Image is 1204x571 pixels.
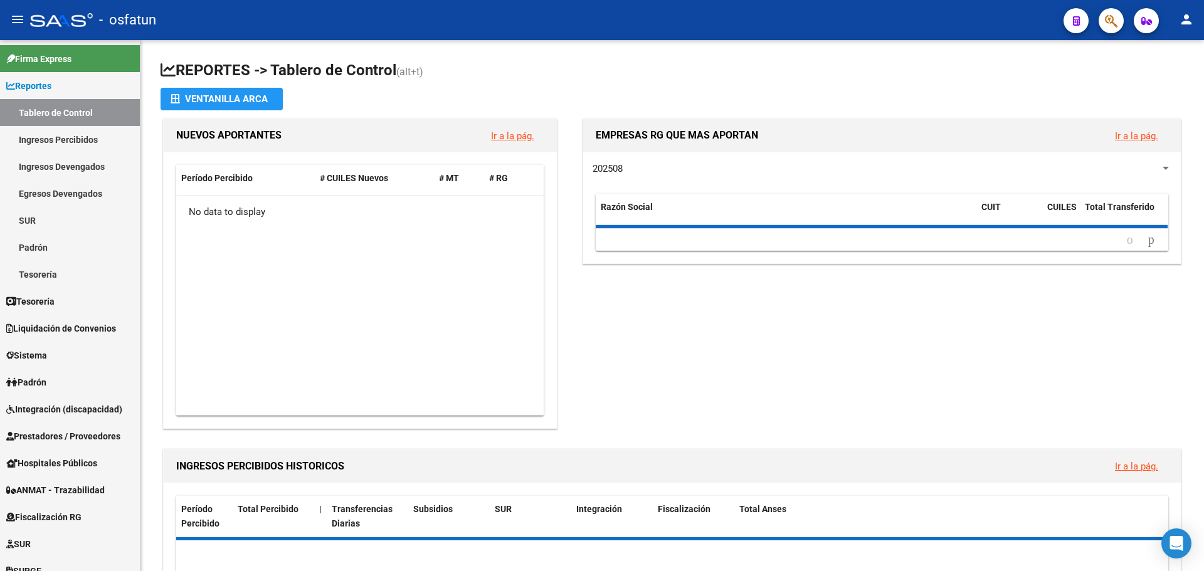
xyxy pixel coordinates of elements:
datatable-header-cell: # RG [484,165,534,192]
span: Prestadores / Proveedores [6,429,120,443]
span: 202508 [593,163,623,174]
span: Transferencias Diarias [332,504,393,528]
span: # MT [439,173,459,183]
button: Ir a la pág. [1105,124,1168,147]
span: Subsidios [413,504,453,514]
span: Sistema [6,348,47,362]
span: Padrón [6,375,46,389]
datatable-header-cell: SUR [490,496,571,537]
datatable-header-cell: Total Anses [734,496,1158,537]
a: go to previous page [1121,233,1139,247]
span: Firma Express [6,52,71,66]
span: Liquidación de Convenios [6,322,116,335]
datatable-header-cell: | [314,496,327,537]
span: EMPRESAS RG QUE MAS APORTAN [596,129,758,141]
span: NUEVOS APORTANTES [176,129,282,141]
span: INGRESOS PERCIBIDOS HISTORICOS [176,460,344,472]
button: Ir a la pág. [481,124,544,147]
mat-icon: person [1179,12,1194,27]
span: Integración [576,504,622,514]
a: go to next page [1143,233,1160,247]
datatable-header-cell: Total Transferido [1080,194,1168,235]
span: ANMAT - Trazabilidad [6,483,105,497]
span: Total Percibido [238,504,298,514]
span: CUIT [981,202,1001,212]
datatable-header-cell: # CUILES Nuevos [315,165,435,192]
span: (alt+t) [396,66,423,78]
datatable-header-cell: CUILES [1042,194,1080,235]
span: Tesorería [6,295,55,308]
span: Integración (discapacidad) [6,402,122,416]
datatable-header-cell: Subsidios [408,496,490,537]
datatable-header-cell: Período Percibido [176,165,315,192]
datatable-header-cell: CUIT [976,194,1042,235]
span: # CUILES Nuevos [320,173,388,183]
a: Ir a la pág. [491,130,534,142]
datatable-header-cell: Transferencias Diarias [327,496,408,537]
span: Fiscalización RG [6,510,82,524]
span: | [319,504,322,514]
div: Open Intercom Messenger [1161,528,1191,558]
datatable-header-cell: Integración [571,496,653,537]
datatable-header-cell: Período Percibido [176,496,233,537]
button: Ir a la pág. [1105,454,1168,478]
span: Razón Social [601,202,653,212]
a: Ir a la pág. [1115,461,1158,472]
span: - osfatun [99,6,156,34]
span: SUR [495,504,512,514]
span: Hospitales Públicos [6,456,97,470]
a: Ir a la pág. [1115,130,1158,142]
datatable-header-cell: # MT [434,165,484,192]
datatable-header-cell: Total Percibido [233,496,314,537]
span: Período Percibido [181,173,253,183]
span: Total Transferido [1085,202,1154,212]
button: Ventanilla ARCA [161,88,283,110]
div: Ventanilla ARCA [171,88,273,110]
mat-icon: menu [10,12,25,27]
datatable-header-cell: Razón Social [596,194,976,235]
span: SUR [6,537,31,551]
span: Fiscalización [658,504,710,514]
div: No data to display [176,196,544,228]
span: Total Anses [739,504,786,514]
span: CUILES [1047,202,1077,212]
span: Período Percibido [181,504,219,528]
h1: REPORTES -> Tablero de Control [161,60,1184,82]
datatable-header-cell: Fiscalización [653,496,734,537]
span: # RG [489,173,508,183]
span: Reportes [6,79,51,93]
